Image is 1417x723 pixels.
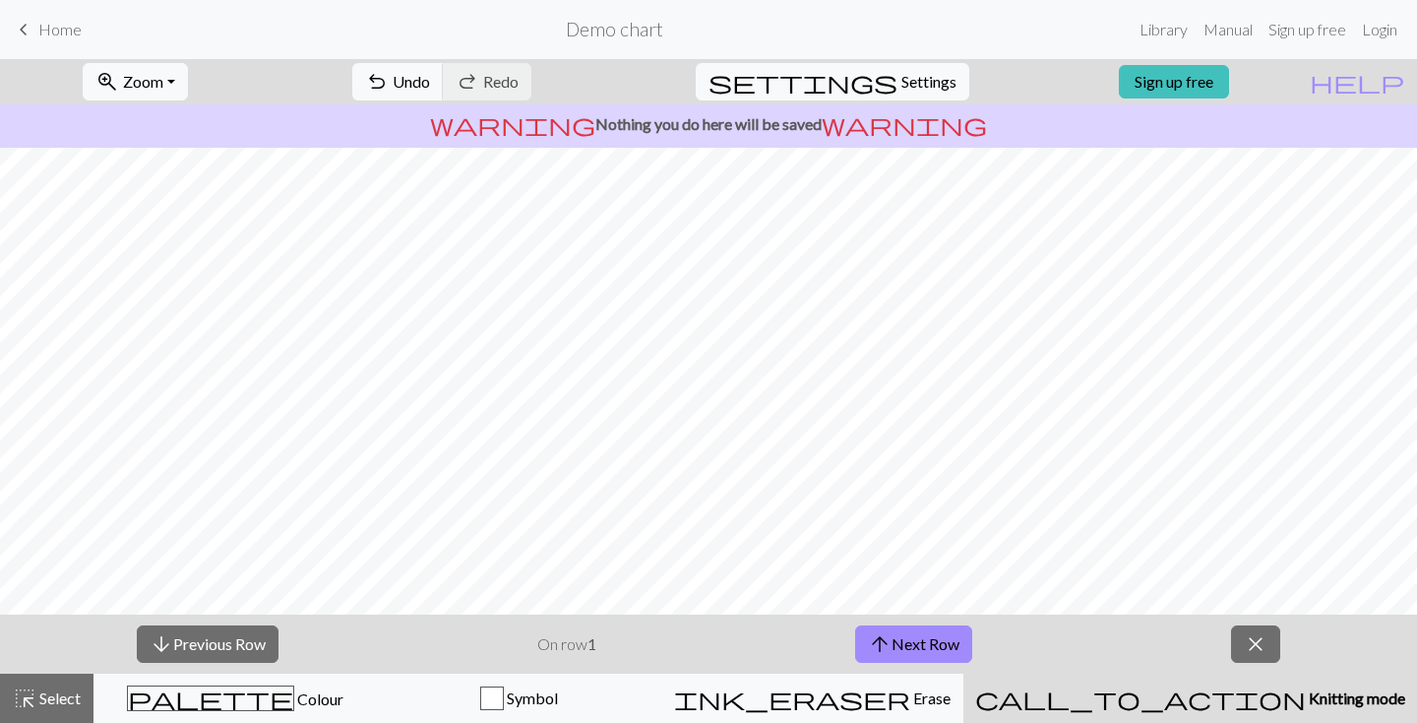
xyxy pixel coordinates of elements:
span: zoom_in [95,68,119,96]
a: Login [1354,10,1405,49]
span: Settings [901,70,956,94]
button: Undo [352,63,444,100]
span: close [1244,630,1267,658]
button: Zoom [83,63,188,100]
span: arrow_downward [150,630,173,658]
span: Colour [294,690,343,708]
span: Erase [910,689,951,707]
span: settings [708,68,897,96]
a: Sign up free [1119,65,1229,99]
button: Erase [661,674,963,723]
a: Manual [1196,10,1261,49]
button: Next Row [855,625,972,663]
button: Symbol [378,674,662,723]
i: Settings [708,70,897,94]
span: Knitting mode [1306,689,1405,707]
strong: 1 [587,634,596,653]
span: Home [38,20,82,38]
span: ink_eraser [674,685,910,712]
button: SettingsSettings [696,63,969,100]
span: warning [430,110,595,138]
a: Home [12,13,82,46]
span: highlight_alt [13,685,36,712]
span: undo [365,68,389,96]
span: Symbol [504,689,558,707]
span: Undo [393,72,430,91]
p: On row [537,632,596,656]
span: warning [822,110,987,138]
span: arrow_upward [868,630,892,658]
button: Knitting mode [963,674,1417,723]
button: Colour [93,674,378,723]
span: help [1310,68,1404,96]
a: Library [1132,10,1196,49]
button: Previous Row [137,625,278,663]
span: call_to_action [975,685,1306,712]
p: Nothing you do here will be saved [8,112,1409,136]
span: Zoom [123,72,163,91]
span: palette [128,685,293,712]
h2: Demo chart [566,18,663,40]
span: Select [36,689,81,707]
span: keyboard_arrow_left [12,16,35,43]
a: Sign up free [1261,10,1354,49]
